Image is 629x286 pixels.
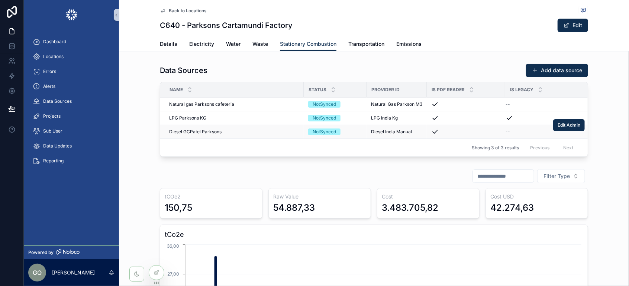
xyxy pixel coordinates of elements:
h3: Cost USD [490,193,583,200]
h3: tCOe2 [165,193,258,200]
span: Errors [43,69,56,74]
span: Is Legacy [510,87,533,93]
a: Natural gas Parksons cafeteria [169,101,299,107]
span: Name [170,87,183,93]
span: -- [506,129,510,135]
span: Alerts [43,83,55,89]
span: Transportation [348,40,384,48]
a: Back to Locations [160,8,206,14]
span: LPG Parksons KG [169,115,206,121]
span: Data Sources [43,98,72,104]
span: LPG India Kg [371,115,398,121]
span: Is PDF Reader [432,87,465,93]
a: Projects [28,109,114,123]
button: Edit Admin [553,119,585,131]
span: Powered by [28,250,54,255]
a: Sub User [28,124,114,138]
div: 54.887,33 [273,202,315,214]
h1: C640 - Parksons Cartamundi Factory [160,20,293,31]
a: Reporting [28,154,114,168]
div: 42.274,63 [490,202,534,214]
span: Diesel India Manual [371,129,412,135]
a: Waste [252,37,268,52]
p: [PERSON_NAME] [52,269,95,276]
span: Edit Admin [558,122,580,128]
span: Filter Type [543,172,570,180]
a: Natural Gas Parkson M3 [371,101,422,107]
a: Data Sources [28,95,114,108]
span: Provider Id [371,87,400,93]
a: NotSynced [308,101,362,108]
span: Dashboard [43,39,66,45]
span: Showing 3 of 3 results [472,145,519,151]
a: Powered by [24,245,119,259]
span: Reporting [43,158,64,164]
tspan: 27,00 [167,271,179,277]
a: Alerts [28,80,114,93]
a: Details [160,37,177,52]
a: Electricity [189,37,214,52]
h1: Data Sources [160,65,207,76]
span: GO [33,268,42,277]
span: Data Updates [43,143,72,149]
a: -- [506,129,581,135]
a: Diesel GCPatel Parksons [169,129,299,135]
a: Locations [28,50,114,63]
h3: Raw Value [273,193,366,200]
div: scrollable content [24,30,119,245]
div: 3.483.705,82 [382,202,438,214]
div: NotSynced [313,128,336,135]
a: NotSynced [308,128,362,135]
a: -- [506,101,581,107]
span: Waste [252,40,268,48]
a: Dashboard [28,35,114,48]
a: Stationary Combustion [280,37,336,51]
span: Emissions [396,40,422,48]
a: LPG India Kg [371,115,422,121]
span: Diesel GCPatel Parksons [169,129,222,135]
a: Water [226,37,241,52]
a: LPG Parksons KG [169,115,299,121]
span: Back to Locations [169,8,206,14]
span: Electricity [189,40,214,48]
div: NotSynced [313,101,336,108]
button: Add data source [526,64,588,77]
a: Emissions [396,37,422,52]
span: Status [309,87,326,93]
h3: tCo2e [165,229,583,240]
span: Locations [43,54,64,60]
div: NotSynced [313,115,336,121]
h3: Cost [382,193,475,200]
a: Errors [28,65,114,78]
span: Projects [43,113,61,119]
a: Diesel India Manual [371,129,422,135]
a: NotSynced [308,115,362,121]
button: Select Button [537,169,585,183]
button: Edit [558,19,588,32]
span: Stationary Combustion [280,40,336,48]
div: 150,75 [165,202,192,214]
img: App logo [65,9,78,21]
span: Details [160,40,177,48]
span: Water [226,40,241,48]
span: Sub User [43,128,62,134]
span: -- [506,101,510,107]
tspan: 36,00 [167,243,179,249]
a: Transportation [348,37,384,52]
a: Data Updates [28,139,114,153]
span: Natural gas Parksons cafeteria [169,101,234,107]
